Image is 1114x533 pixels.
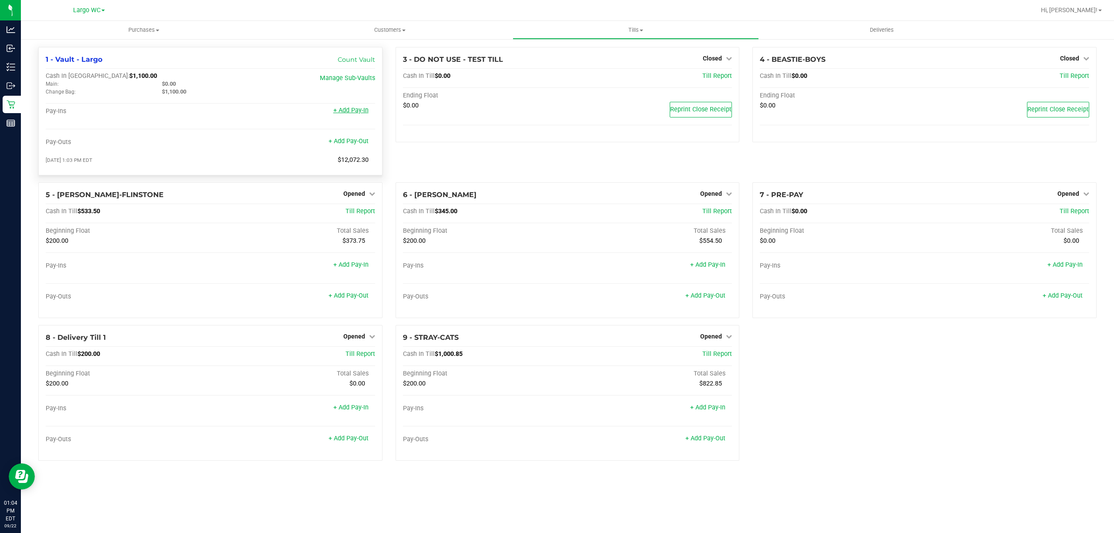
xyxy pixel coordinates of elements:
inline-svg: Retail [7,100,15,109]
div: Beginning Float [403,370,567,378]
button: Reprint Close Receipt [670,102,732,117]
a: Till Report [1060,72,1089,80]
div: Pay-Outs [46,436,210,443]
div: Pay-Ins [46,107,210,115]
span: 8 - Delivery Till 1 [46,333,106,342]
a: Customers [267,21,513,39]
a: Till Report [702,72,732,80]
span: $200.00 [77,350,100,358]
div: Ending Float [760,92,924,100]
span: $1,100.00 [129,72,157,80]
div: Pay-Outs [403,293,567,301]
div: Pay-Outs [403,436,567,443]
a: + Add Pay-Out [329,292,369,299]
inline-svg: Analytics [7,25,15,34]
span: 9 - STRAY-CATS [403,333,459,342]
inline-svg: Reports [7,119,15,127]
span: $200.00 [403,380,426,387]
span: Tills [513,26,758,34]
span: $345.00 [435,208,457,215]
a: + Add Pay-In [690,404,725,411]
span: $533.50 [77,208,100,215]
a: Till Report [702,208,732,215]
span: Customers [267,26,512,34]
span: $1,000.85 [435,350,463,358]
div: Total Sales [210,370,375,378]
span: Change Bag: [46,89,76,95]
span: $0.00 [1064,237,1079,245]
p: 09/22 [4,523,17,529]
span: $0.00 [403,102,419,109]
div: Ending Float [403,92,567,100]
div: Beginning Float [403,227,567,235]
a: + Add Pay-In [333,404,369,411]
span: $200.00 [403,237,426,245]
span: 1 - Vault - Largo [46,55,102,64]
span: $554.50 [699,237,722,245]
span: $373.75 [342,237,365,245]
span: Opened [343,333,365,340]
a: + Add Pay-In [690,261,725,268]
a: + Add Pay-Out [329,137,369,145]
span: Largo WC [73,7,101,14]
div: Total Sales [567,227,732,235]
a: Till Report [346,350,375,358]
a: Till Report [346,208,375,215]
a: Count Vault [338,56,375,64]
span: Purchases [21,26,267,34]
span: Cash In Till [760,72,792,80]
span: $0.00 [435,72,450,80]
a: Till Report [1060,208,1089,215]
div: Total Sales [210,227,375,235]
span: Opened [700,190,722,197]
span: 7 - PRE-PAY [760,191,803,199]
a: Deliveries [759,21,1005,39]
span: Cash In Till [760,208,792,215]
span: $822.85 [699,380,722,387]
div: Pay-Ins [403,405,567,412]
span: Cash In Till [46,350,77,358]
span: $200.00 [46,380,68,387]
div: Pay-Ins [760,262,924,270]
span: Closed [703,55,722,62]
span: Cash In [GEOGRAPHIC_DATA]: [46,72,129,80]
span: Cash In Till [403,350,435,358]
span: Cash In Till [46,208,77,215]
a: + Add Pay-In [333,261,369,268]
span: 5 - [PERSON_NAME]-FLINSTONE [46,191,164,199]
a: + Add Pay-Out [685,435,725,442]
a: Purchases [21,21,267,39]
span: Deliveries [858,26,906,34]
a: + Add Pay-Out [329,435,369,442]
span: $0.00 [162,80,176,87]
span: Cash In Till [403,208,435,215]
span: $12,072.30 [338,156,369,164]
div: Pay-Outs [46,293,210,301]
inline-svg: Inbound [7,44,15,53]
div: Pay-Outs [46,138,210,146]
span: Cash In Till [403,72,435,80]
span: Opened [700,333,722,340]
iframe: Resource center [9,463,35,489]
span: $0.00 [760,102,775,109]
p: 01:04 PM EDT [4,499,17,523]
div: Pay-Ins [46,405,210,412]
span: Opened [343,190,365,197]
span: 4 - BEASTIE-BOYS [760,55,825,64]
div: Total Sales [567,370,732,378]
a: + Add Pay-In [333,107,369,114]
span: Hi, [PERSON_NAME]! [1041,7,1097,13]
div: Beginning Float [46,227,210,235]
a: Till Report [702,350,732,358]
span: $0.00 [792,72,807,80]
inline-svg: Inventory [7,63,15,71]
span: 6 - [PERSON_NAME] [403,191,476,199]
div: Pay-Ins [46,262,210,270]
span: 3 - DO NOT USE - TEST TILL [403,55,503,64]
span: Main: [46,81,59,87]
